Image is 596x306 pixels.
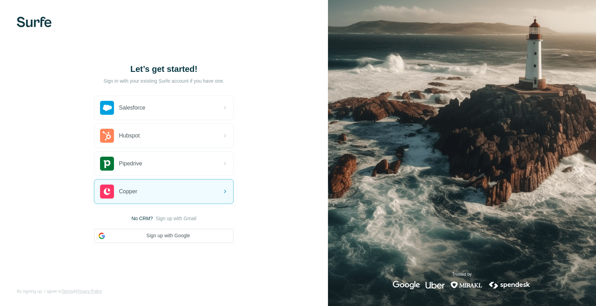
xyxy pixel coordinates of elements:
[488,281,531,289] img: spendesk's logo
[452,271,472,277] p: Trusted by
[450,281,482,289] img: mirakl's logo
[156,215,197,222] button: Sign up with Gmail
[119,159,142,168] span: Pipedrive
[131,215,153,222] span: No CRM?
[104,77,224,84] p: Sign in with your existing Surfe account if you have one.
[119,104,145,112] span: Salesforce
[17,17,52,27] img: Surfe's logo
[76,289,102,294] a: Privacy Policy
[62,289,73,294] a: Terms
[100,129,114,143] img: hubspot's logo
[119,132,140,140] span: Hubspot
[94,229,234,243] button: Sign up with Google
[393,281,420,289] img: google's logo
[17,288,102,294] span: By signing up, I agree to &
[100,157,114,171] img: pipedrive's logo
[100,185,114,199] img: copper's logo
[100,101,114,115] img: salesforce's logo
[119,187,137,196] span: Copper
[426,281,445,289] img: uber's logo
[94,64,234,75] h1: Let’s get started!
